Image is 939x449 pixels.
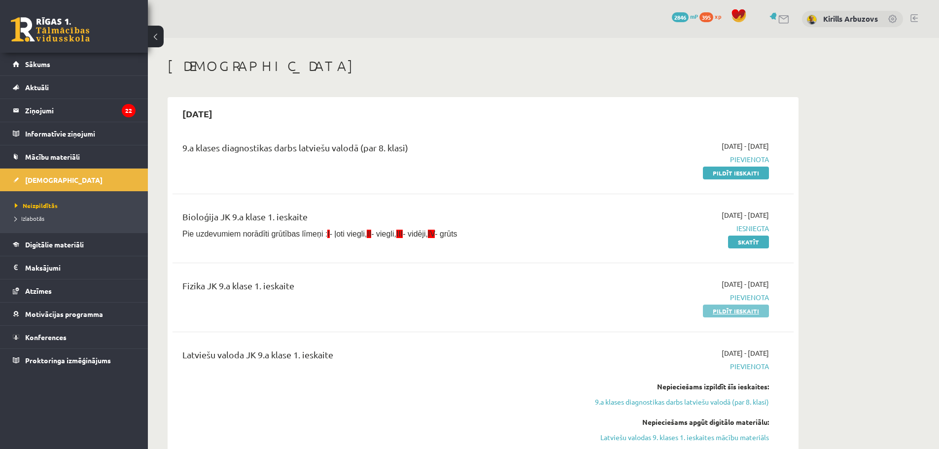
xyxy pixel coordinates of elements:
[25,256,136,279] legend: Maksājumi
[11,17,90,42] a: Rīgas 1. Tālmācības vidusskola
[583,397,769,407] a: 9.a klases diagnostikas darbs latviešu valodā (par 8. klasi)
[722,279,769,289] span: [DATE] - [DATE]
[15,201,138,210] a: Neizpildītās
[168,58,799,74] h1: [DEMOGRAPHIC_DATA]
[367,230,371,238] span: II
[25,83,49,92] span: Aktuāli
[13,349,136,372] a: Proktoringa izmēģinājums
[25,99,136,122] legend: Ziņojumi
[13,303,136,325] a: Motivācijas programma
[13,122,136,145] a: Informatīvie ziņojumi
[327,230,329,238] span: I
[699,12,713,22] span: 395
[690,12,698,20] span: mP
[583,417,769,427] div: Nepieciešams apgūt digitālo materiālu:
[13,326,136,348] a: Konferences
[722,141,769,151] span: [DATE] - [DATE]
[13,53,136,75] a: Sākums
[173,102,222,125] h2: [DATE]
[13,76,136,99] a: Aktuāli
[15,214,138,223] a: Izlabotās
[15,214,44,222] span: Izlabotās
[807,15,817,25] img: Kirills Arbuzovs
[583,154,769,165] span: Pievienota
[25,60,50,69] span: Sākums
[13,256,136,279] a: Maksājumi
[182,210,568,228] div: Bioloģija JK 9.a klase 1. ieskaite
[428,230,435,238] span: IV
[583,223,769,234] span: Iesniegta
[13,99,136,122] a: Ziņojumi22
[722,210,769,220] span: [DATE] - [DATE]
[823,14,878,24] a: Kirills Arbuzovs
[583,292,769,303] span: Pievienota
[396,230,403,238] span: III
[25,310,103,318] span: Motivācijas programma
[13,233,136,256] a: Digitālie materiāli
[722,348,769,358] span: [DATE] - [DATE]
[182,279,568,297] div: Fizika JK 9.a klase 1. ieskaite
[13,279,136,302] a: Atzīmes
[715,12,721,20] span: xp
[703,305,769,317] a: Pildīt ieskaiti
[672,12,689,22] span: 2846
[583,381,769,392] div: Nepieciešams izpildīt šīs ieskaites:
[25,356,111,365] span: Proktoringa izmēģinājums
[25,333,67,342] span: Konferences
[25,286,52,295] span: Atzīmes
[25,175,103,184] span: [DEMOGRAPHIC_DATA]
[182,348,568,366] div: Latviešu valoda JK 9.a klase 1. ieskaite
[182,141,568,159] div: 9.a klases diagnostikas darbs latviešu valodā (par 8. klasi)
[13,145,136,168] a: Mācību materiāli
[699,12,726,20] a: 395 xp
[15,202,58,209] span: Neizpildītās
[25,240,84,249] span: Digitālie materiāli
[122,104,136,117] i: 22
[728,236,769,248] a: Skatīt
[583,432,769,443] a: Latviešu valodas 9. klases 1. ieskaites mācību materiāls
[672,12,698,20] a: 2846 mP
[25,122,136,145] legend: Informatīvie ziņojumi
[25,152,80,161] span: Mācību materiāli
[583,361,769,372] span: Pievienota
[703,167,769,179] a: Pildīt ieskaiti
[13,169,136,191] a: [DEMOGRAPHIC_DATA]
[182,230,457,238] span: Pie uzdevumiem norādīti grūtības līmeņi : - ļoti viegli, - viegli, - vidēji, - grūts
